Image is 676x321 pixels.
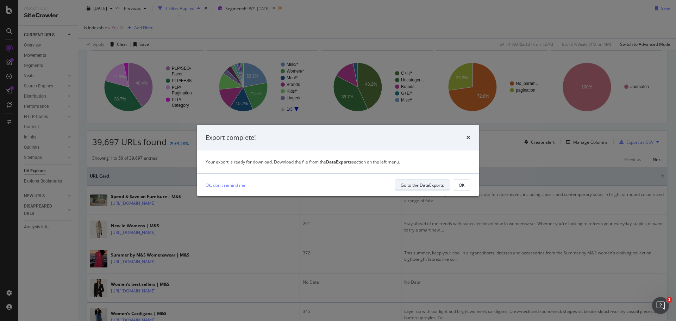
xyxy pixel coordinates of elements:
div: OK [459,182,464,188]
div: times [466,133,470,142]
a: Ok, don't remind me [206,181,245,189]
div: Your export is ready for download. Download the file from the [206,159,470,165]
div: Go to the DataExports [401,182,444,188]
strong: DataExports [326,159,352,165]
div: modal [197,125,479,197]
iframe: Intercom live chat [652,297,669,314]
div: Export complete! [206,133,256,142]
button: Go to the DataExports [395,179,450,191]
span: 1 [666,297,672,303]
span: section on the left menu. [326,159,400,165]
button: OK [453,179,470,191]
